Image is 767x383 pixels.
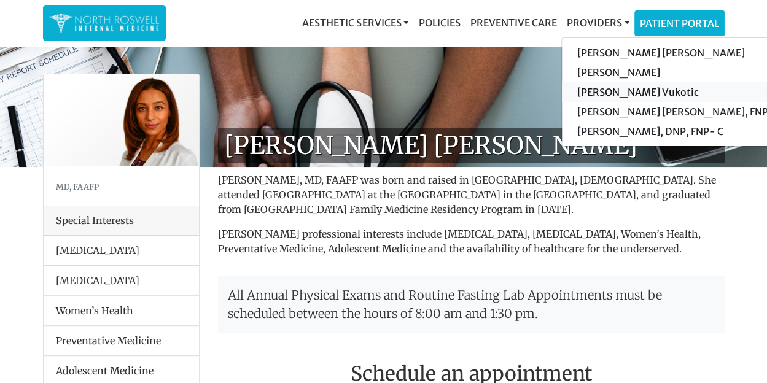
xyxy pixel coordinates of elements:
[218,226,725,256] p: [PERSON_NAME] professional interests include [MEDICAL_DATA], [MEDICAL_DATA], Women’s Health, Prev...
[413,10,465,35] a: Policies
[635,11,724,36] a: Patient Portal
[49,11,160,35] img: North Roswell Internal Medicine
[44,236,199,266] li: [MEDICAL_DATA]
[44,206,199,236] div: Special Interests
[44,295,199,326] li: Women’s Health
[297,10,413,35] a: Aesthetic Services
[44,74,199,166] img: Dr. Farah Mubarak Ali MD, FAAFP
[44,325,199,356] li: Preventative Medicine
[56,182,99,191] small: MD, FAAFP
[561,10,634,35] a: Providers
[218,128,725,163] h1: [PERSON_NAME] [PERSON_NAME]
[218,172,725,217] p: [PERSON_NAME], MD, FAAFP was born and raised in [GEOGRAPHIC_DATA], [DEMOGRAPHIC_DATA]. She attend...
[218,276,725,333] p: All Annual Physical Exams and Routine Fasting Lab Appointments must be scheduled between the hour...
[44,265,199,296] li: [MEDICAL_DATA]
[465,10,561,35] a: Preventive Care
